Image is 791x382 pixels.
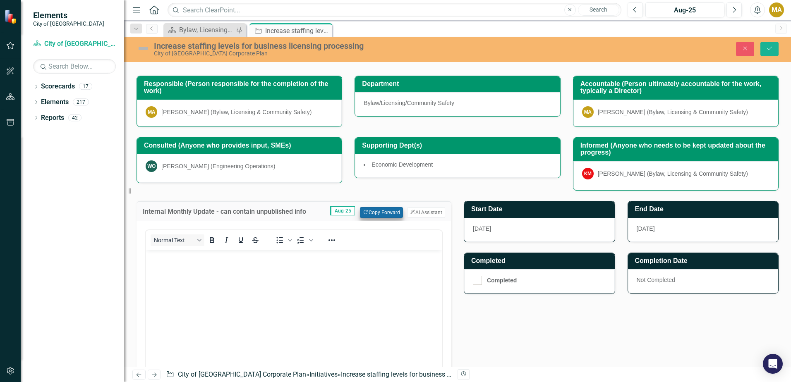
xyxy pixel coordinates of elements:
[309,370,338,378] a: Initiatives
[68,114,81,121] div: 42
[637,225,655,232] span: [DATE]
[146,160,157,172] div: WO
[137,42,150,55] img: Not Defined
[33,10,104,20] span: Elements
[341,370,506,378] div: Increase staffing levels for business licensing processing
[362,80,556,88] h3: Department
[360,207,403,218] button: Copy Forward
[161,108,312,116] div: [PERSON_NAME] (Bylaw, Licensing & Community Safety)
[364,100,454,106] span: Bylaw/Licensing/Community Safety
[154,237,194,244] span: Normal Text
[161,162,275,170] div: [PERSON_NAME] (Engineering Operations)
[580,142,774,156] h3: Informed (Anyone who needs to be kept updated about the progress)
[33,39,116,49] a: City of [GEOGRAPHIC_DATA] Corporate Plan
[769,2,784,17] button: MA
[205,234,219,246] button: Bold
[33,59,116,74] input: Search Below...
[590,6,607,13] span: Search
[146,106,157,118] div: MA
[372,161,433,168] span: Economic Development
[598,170,748,178] div: [PERSON_NAME] (Bylaw, Licensing & Community Safety)
[144,80,338,95] h3: Responsible (Person responsible for the completion of the work)
[151,234,204,246] button: Block Normal Text
[179,25,234,35] div: Bylaw, Licensing, & Community Safety
[33,20,104,27] small: City of [GEOGRAPHIC_DATA]
[219,234,233,246] button: Italic
[143,208,320,215] h3: Internal Monthly Update - can contain unpublished info
[41,98,69,107] a: Elements
[79,83,92,90] div: 17
[471,205,611,213] h3: Start Date
[154,41,496,50] div: Increase staffing levels for business licensing processing
[165,25,234,35] a: Bylaw, Licensing, & Community Safety
[582,168,594,179] div: KM
[273,234,293,246] div: Bullet list
[578,4,619,16] button: Search
[628,269,779,293] div: Not Completed
[73,99,89,106] div: 217
[598,108,748,116] div: [PERSON_NAME] (Bylaw, Licensing & Community Safety)
[325,234,339,246] button: Reveal or hide additional toolbar items
[635,257,774,265] h3: Completion Date
[144,142,338,149] h3: Consulted (Anyone who provides input, SMEs)
[168,3,621,17] input: Search ClearPoint...
[154,50,496,57] div: City of [GEOGRAPHIC_DATA] Corporate Plan
[41,82,75,91] a: Scorecards
[330,206,355,215] span: Aug-25
[265,26,330,36] div: Increase staffing levels for business licensing processing
[178,370,306,378] a: City of [GEOGRAPHIC_DATA] Corporate Plan
[580,80,774,95] h3: Accountable (Person ultimately accountable for the work, typically a Director)
[248,234,262,246] button: Strikethrough
[234,234,248,246] button: Underline
[4,10,19,24] img: ClearPoint Strategy
[471,257,611,265] h3: Completed
[407,207,445,218] button: AI Assistant
[648,5,721,15] div: Aug-25
[294,234,314,246] div: Numbered list
[166,370,451,380] div: » »
[645,2,724,17] button: Aug-25
[41,113,64,123] a: Reports
[635,205,774,213] h3: End Date
[473,225,491,232] span: [DATE]
[362,142,556,149] h3: Supporting Dept(s)
[582,106,594,118] div: MA
[763,354,783,374] div: Open Intercom Messenger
